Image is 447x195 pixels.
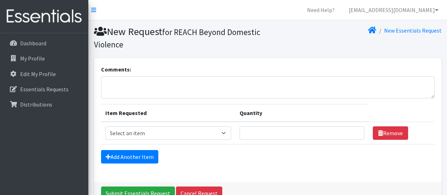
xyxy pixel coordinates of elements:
[101,150,158,164] a: Add Another Item
[235,104,369,122] th: Quantity
[94,27,260,50] small: for REACH Beyond Domestic Violence
[3,67,86,81] a: Edit My Profile
[20,55,45,62] p: My Profile
[20,70,56,78] p: Edit My Profile
[3,97,86,111] a: Distributions
[94,25,265,50] h1: New Request
[20,86,69,93] p: Essentials Requests
[101,65,131,74] label: Comments:
[301,3,340,17] a: Need Help?
[343,3,444,17] a: [EMAIL_ADDRESS][DOMAIN_NAME]
[3,5,86,28] img: HumanEssentials
[20,101,52,108] p: Distributions
[3,51,86,65] a: My Profile
[20,40,46,47] p: Dashboard
[373,126,408,140] a: Remove
[3,36,86,50] a: Dashboard
[384,27,442,34] a: New Essentials Request
[3,82,86,96] a: Essentials Requests
[101,104,235,122] th: Item Requested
